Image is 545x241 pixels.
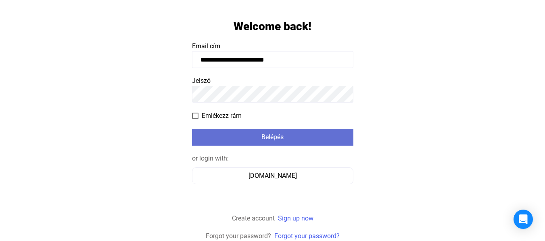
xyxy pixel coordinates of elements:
[234,19,311,33] h1: Welcome back!
[206,232,271,240] span: Forgot your password?
[192,172,353,179] a: [DOMAIN_NAME]
[514,210,533,229] div: Open Intercom Messenger
[192,42,220,50] span: Email cím
[192,77,211,84] span: Jelszó
[192,129,353,146] button: Belépés
[202,111,242,121] span: Emlékezz rám
[274,232,340,240] a: Forgot your password?
[232,214,275,222] span: Create account
[194,132,351,142] div: Belépés
[192,167,353,184] button: [DOMAIN_NAME]
[195,171,351,181] div: [DOMAIN_NAME]
[192,154,353,163] div: or login with:
[278,214,313,222] a: Sign up now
